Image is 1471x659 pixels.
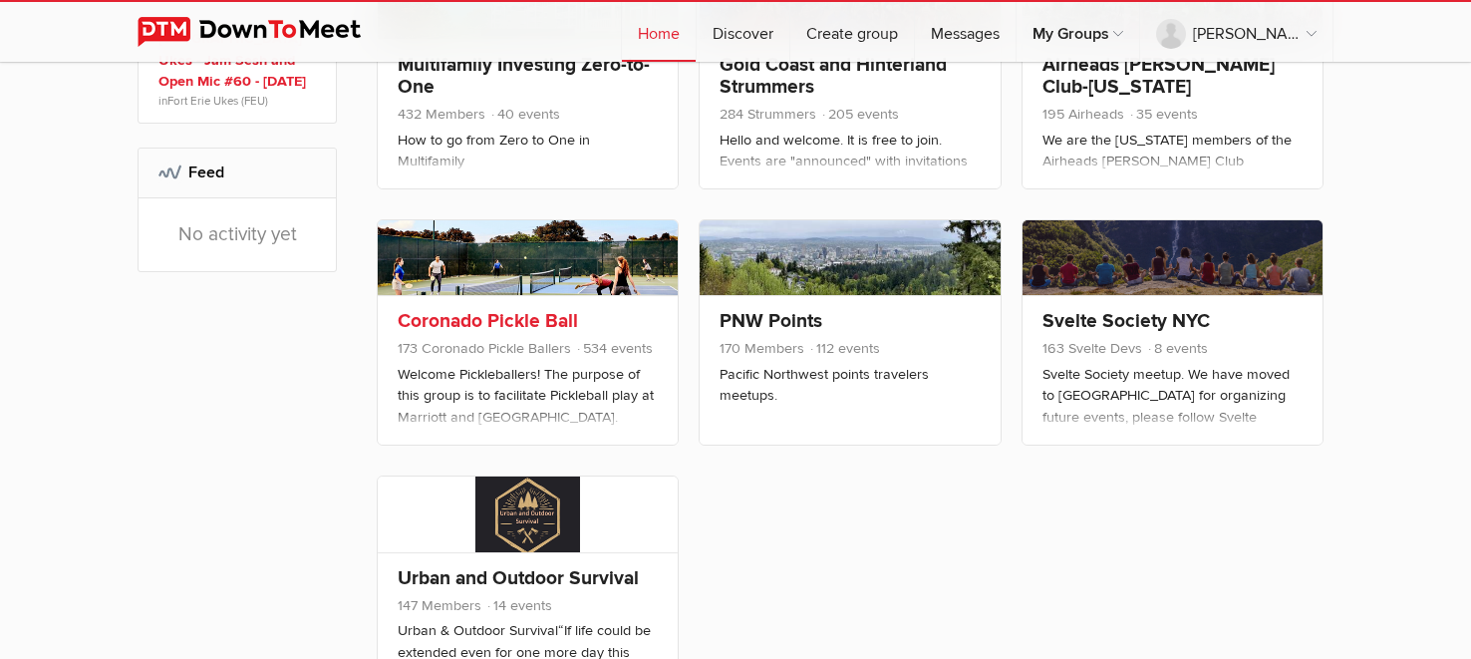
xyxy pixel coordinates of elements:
[1042,309,1210,333] a: Svelte Society NYC
[398,130,658,229] p: How to go from Zero to One in Multifamily Investinghttp://[DOMAIN_NAME][URL] Multifamily investin...
[398,340,571,357] span: 173 Coronado Pickle Ballers
[1017,2,1139,62] a: My Groups
[158,93,322,109] span: in
[720,309,822,333] a: PNW Points
[622,2,696,62] a: Home
[720,364,980,407] p: Pacific Northwest points travelers meetups.
[489,106,560,123] span: 40 events
[720,106,816,123] span: 284 Strummers
[398,53,650,99] a: Multifamily Investing Zero-to-One
[138,17,392,47] img: DownToMeet
[1042,340,1142,357] span: 163 Svelte Devs
[720,340,804,357] span: 170 Members
[158,149,316,196] h2: Feed
[1042,130,1303,229] p: We are the [US_STATE] members of the Airheads [PERSON_NAME] Club (Airheads [PERSON_NAME] Club - C...
[398,364,658,464] p: Welcome Pickleballers! The purpose of this group is to facilitate Pickleball play at Marriott and...
[697,2,789,62] a: Discover
[167,94,268,108] a: Fort Erie Ukes (FEU)
[1042,364,1303,464] p: Svelte Society meetup. We have moved to [GEOGRAPHIC_DATA] for organizing future events, please fo...
[720,130,980,229] p: Hello and welcome. It is free to join. Events are "announced" with invitations sent out to member...
[1146,340,1208,357] span: 8 events
[1128,106,1198,123] span: 35 events
[1140,2,1332,62] a: [PERSON_NAME]
[790,2,914,62] a: Create group
[398,597,481,614] span: 147 Members
[720,53,947,99] a: Gold Coast and Hinterland Strummers
[398,309,578,333] a: Coronado Pickle Ball
[139,198,336,271] div: No activity yet
[398,106,485,123] span: 432 Members
[915,2,1016,62] a: Messages
[485,597,552,614] span: 14 events
[398,566,639,590] a: Urban and Outdoor Survival
[808,340,880,357] span: 112 events
[1042,106,1124,123] span: 195 Airheads
[820,106,899,123] span: 205 events
[1042,53,1275,99] a: Airheads [PERSON_NAME] Club-[US_STATE]
[575,340,653,357] span: 534 events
